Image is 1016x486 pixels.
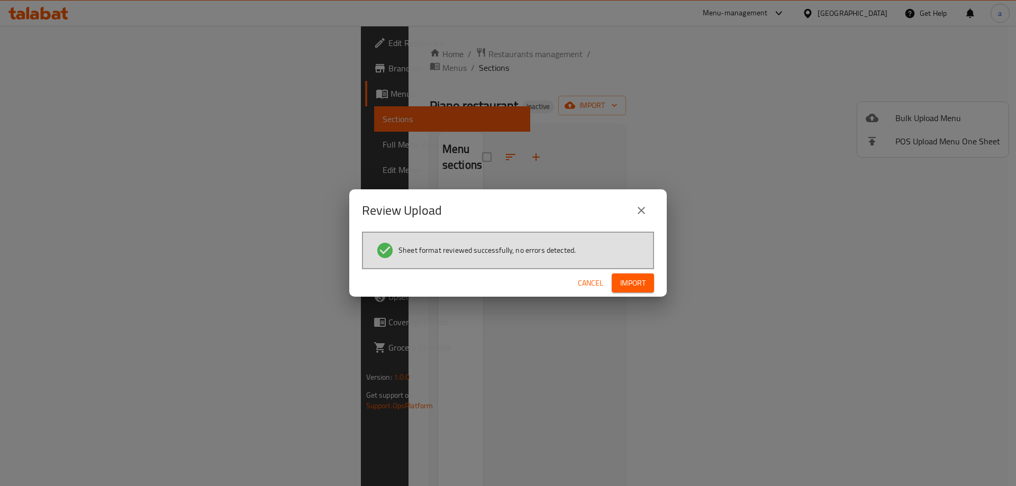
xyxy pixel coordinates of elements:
[612,273,654,293] button: Import
[629,198,654,223] button: close
[574,273,607,293] button: Cancel
[362,202,442,219] h2: Review Upload
[620,277,646,290] span: Import
[578,277,603,290] span: Cancel
[398,245,576,255] span: Sheet format reviewed successfully, no errors detected.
